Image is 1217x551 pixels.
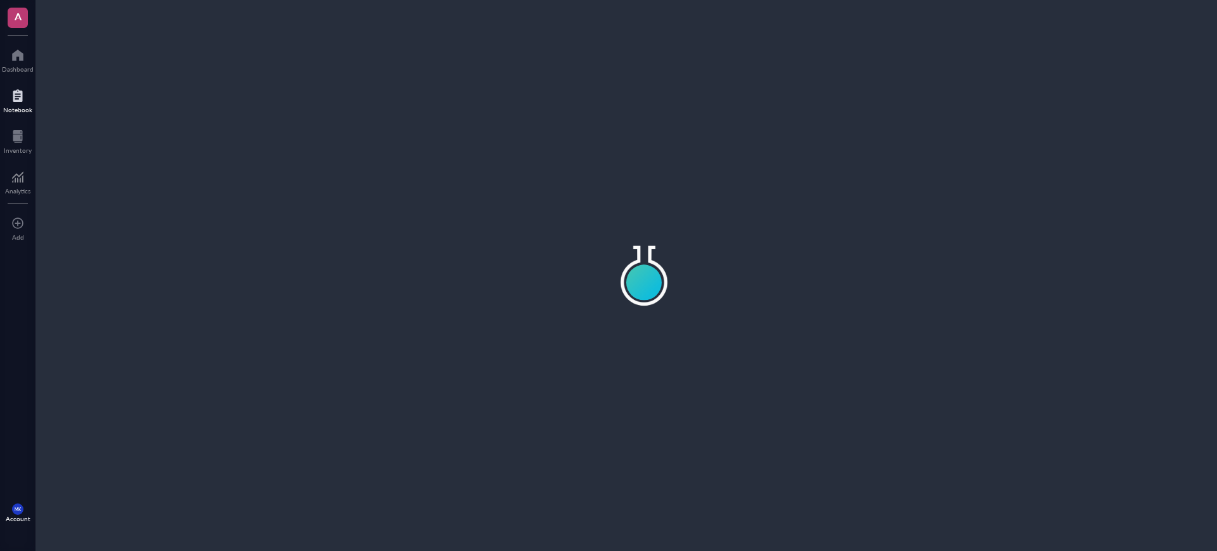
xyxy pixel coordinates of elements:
div: Analytics [5,187,30,195]
span: A [15,8,22,24]
div: Account [6,515,30,522]
span: MK [15,507,21,512]
div: Inventory [4,146,32,154]
a: Inventory [4,126,32,154]
a: Notebook [3,86,32,113]
a: Dashboard [2,45,34,73]
a: Analytics [5,167,30,195]
div: Add [12,233,24,241]
div: Dashboard [2,65,34,73]
div: Notebook [3,106,32,113]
